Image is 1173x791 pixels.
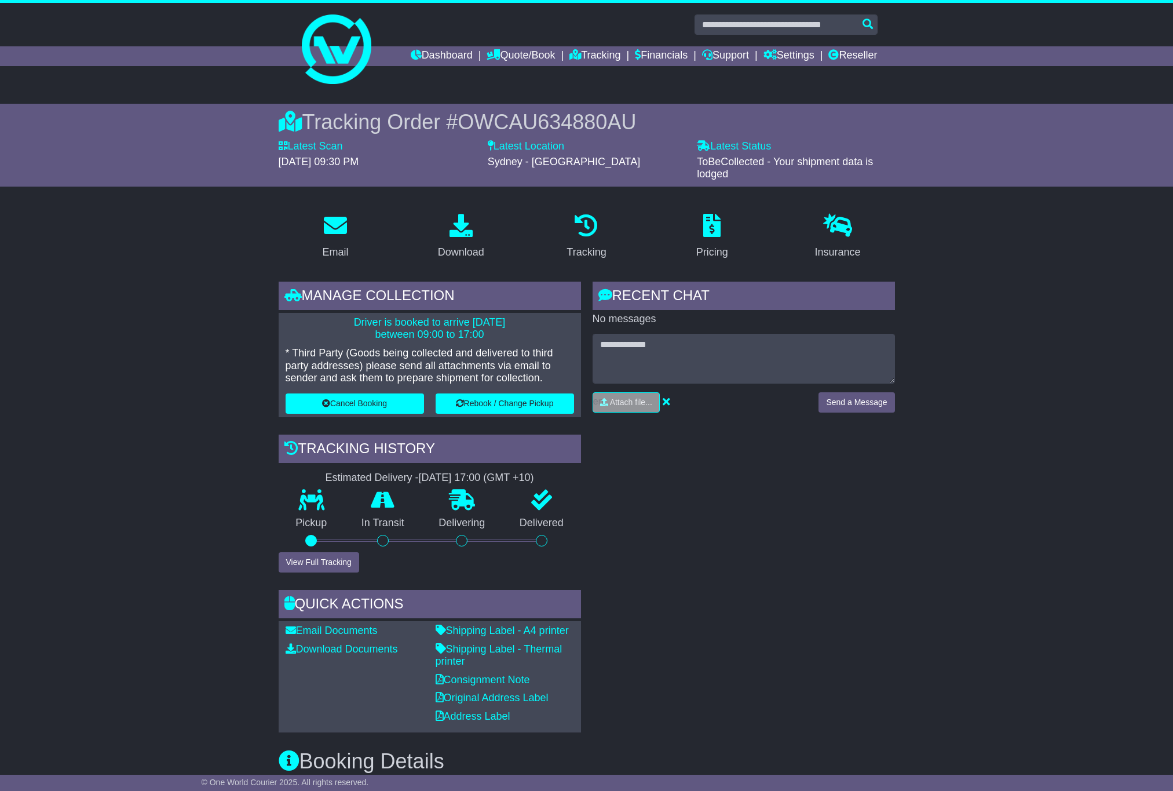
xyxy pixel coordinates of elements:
[818,392,894,413] button: Send a Message
[635,46,688,66] a: Financials
[436,643,562,668] a: Shipping Label - Thermal printer
[202,778,369,787] span: © One World Courier 2025. All rights reserved.
[436,674,530,686] a: Consignment Note
[559,210,613,264] a: Tracking
[502,517,581,530] p: Delivered
[279,590,581,621] div: Quick Actions
[286,316,574,341] p: Driver is booked to arrive [DATE] between 09:00 to 17:00
[697,140,771,153] label: Latest Status
[286,347,574,385] p: * Third Party (Goods being collected and delivered to third party addresses) please send all atta...
[696,245,728,260] div: Pricing
[322,245,348,260] div: Email
[436,625,569,636] a: Shipping Label - A4 printer
[567,245,606,260] div: Tracking
[279,552,359,573] button: View Full Tracking
[487,46,555,66] a: Quote/Book
[815,245,861,260] div: Insurance
[286,393,424,414] button: Cancel Booking
[279,435,581,466] div: Tracking history
[279,110,895,134] div: Tracking Order #
[569,46,620,66] a: Tracking
[286,643,398,655] a: Download Documents
[411,46,473,66] a: Dashboard
[488,156,640,167] span: Sydney - [GEOGRAPHIC_DATA]
[436,710,510,722] a: Address Label
[488,140,564,153] label: Latest Location
[315,210,356,264] a: Email
[279,517,345,530] p: Pickup
[438,245,484,260] div: Download
[419,472,534,484] div: [DATE] 17:00 (GMT +10)
[436,692,549,703] a: Original Address Label
[593,282,895,313] div: RECENT CHAT
[279,282,581,313] div: Manage collection
[344,517,422,530] p: In Transit
[430,210,492,264] a: Download
[807,210,868,264] a: Insurance
[593,313,895,326] p: No messages
[436,393,574,414] button: Rebook / Change Pickup
[458,110,636,134] span: OWCAU634880AU
[422,517,503,530] p: Delivering
[763,46,814,66] a: Settings
[279,750,895,773] h3: Booking Details
[286,625,378,636] a: Email Documents
[702,46,749,66] a: Support
[279,156,359,167] span: [DATE] 09:30 PM
[279,140,343,153] label: Latest Scan
[689,210,736,264] a: Pricing
[279,472,581,484] div: Estimated Delivery -
[697,156,873,180] span: ToBeCollected - Your shipment data is lodged
[828,46,877,66] a: Reseller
